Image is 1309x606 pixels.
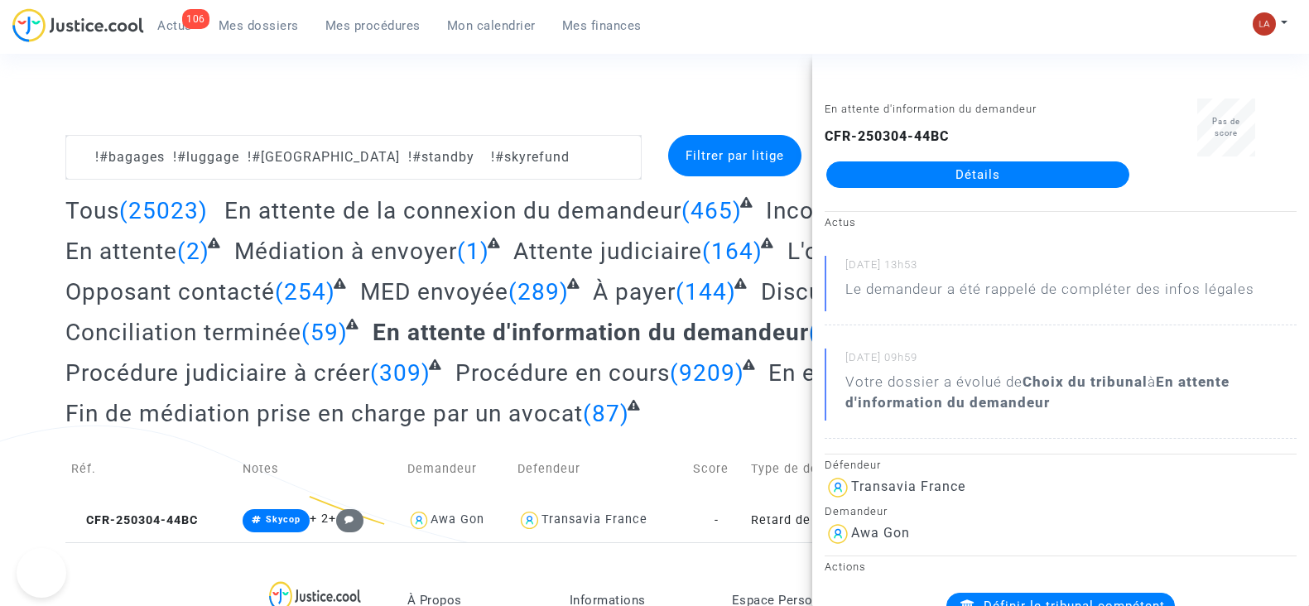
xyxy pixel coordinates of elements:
[1023,373,1148,390] b: Choix du tribunal
[65,197,119,224] span: Tous
[237,440,402,498] td: Notes
[65,440,237,498] td: Réf.
[1253,12,1276,36] img: 3f9b7d9779f7b0ffc2b90d026f0682a9
[312,13,434,38] a: Mes procédures
[851,525,910,541] div: Awa Gon
[447,18,536,33] span: Mon calendrier
[549,13,655,38] a: Mes finances
[825,521,851,547] img: icon-user.svg
[826,161,1129,188] a: Détails
[17,548,66,598] iframe: Help Scout Beacon - Open
[768,359,910,387] span: En exécution
[745,498,950,542] td: Retard de vol à l'arrivée (Règlement CE n°261/2004)
[687,440,746,498] td: Score
[512,440,687,498] td: Defendeur
[457,238,489,265] span: (1)
[787,238,987,265] span: L'opposant a payé
[766,197,890,224] span: Incomplets
[702,238,763,265] span: (164)
[825,103,1037,115] small: En attente d'information du demandeur
[402,440,513,498] td: Demandeur
[234,238,457,265] span: Médiation à envoyer
[266,514,301,525] span: Skycop
[562,18,642,33] span: Mes finances
[275,278,335,305] span: (254)
[851,479,965,494] div: Transavia France
[825,474,851,501] img: icon-user.svg
[65,359,370,387] span: Procédure judiciaire à créer
[845,350,1297,372] small: [DATE] 09h59
[681,197,742,224] span: (465)
[583,400,629,427] span: (87)
[119,197,208,224] span: (25023)
[508,278,569,305] span: (289)
[1212,117,1240,137] span: Pas de score
[670,359,744,387] span: (9209)
[715,513,719,527] span: -
[310,512,329,526] span: + 2
[809,319,841,346] span: (1)
[301,319,348,346] span: (59)
[325,18,421,33] span: Mes procédures
[12,8,144,42] img: jc-logo.svg
[517,508,541,532] img: icon-user.svg
[825,505,888,517] small: Demandeur
[360,278,508,305] span: MED envoyée
[407,508,431,532] img: icon-user.svg
[845,279,1254,308] p: Le demandeur a été rappelé de compléter des infos légales
[676,278,736,305] span: (144)
[541,512,647,527] div: Transavia France
[686,148,784,163] span: Filtrer par litige
[65,400,583,427] span: Fin de médiation prise en charge par un avocat
[431,512,484,527] div: Awa Gon
[761,278,881,305] span: Discussion
[205,13,312,38] a: Mes dossiers
[825,216,856,228] small: Actus
[593,278,676,305] span: À payer
[370,359,431,387] span: (309)
[845,257,1297,279] small: [DATE] 13h53
[825,560,866,573] small: Actions
[825,459,881,471] small: Défendeur
[144,13,205,38] a: 106Actus
[65,319,301,346] span: Conciliation terminée
[177,238,209,265] span: (2)
[219,18,299,33] span: Mes dossiers
[65,278,275,305] span: Opposant contacté
[71,513,198,527] span: CFR-250304-44BC
[845,372,1297,413] div: Votre dossier a évolué de à
[373,319,809,346] span: En attente d'information du demandeur
[224,197,681,224] span: En attente de la connexion du demandeur
[329,512,364,526] span: +
[157,18,192,33] span: Actus
[745,440,950,498] td: Type de dossier
[182,9,209,29] div: 106
[455,359,670,387] span: Procédure en cours
[513,238,702,265] span: Attente judiciaire
[825,128,949,144] b: CFR-250304-44BC
[434,13,549,38] a: Mon calendrier
[65,238,177,265] span: En attente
